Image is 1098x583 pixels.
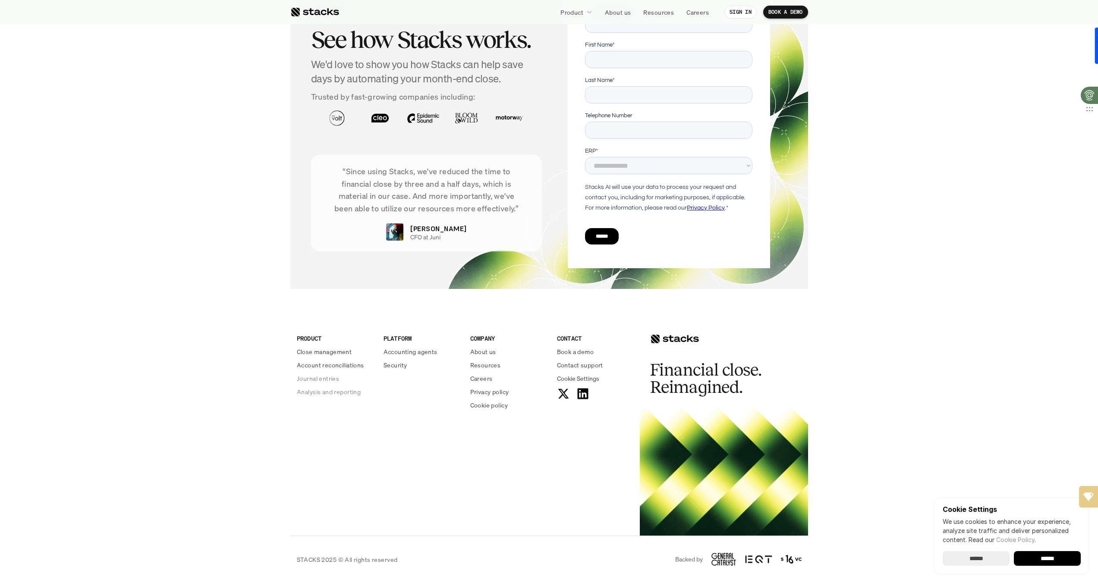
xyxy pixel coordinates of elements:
p: “Since using Stacks, we've reduced the time to financial close by three and a half days, which is... [324,165,529,215]
p: Privacy policy [470,387,509,396]
a: Cookie policy [470,401,547,410]
p: About us [470,347,496,356]
a: Accounting agents [384,347,460,356]
p: Close management [297,347,352,356]
a: Journal entries [297,374,373,383]
a: Privacy policy [470,387,547,396]
a: Account reconciliations [297,360,373,370]
a: Careers [470,374,547,383]
p: About us [605,8,631,17]
p: Contact support [557,360,603,370]
a: Cookie Policy [996,536,1035,543]
p: We use cookies to enhance your experience, analyze site traffic and deliver personalized content. [943,517,1081,544]
p: Security [384,360,407,370]
p: Product [560,8,583,17]
p: Resources [643,8,674,17]
p: Book a demo [557,347,594,356]
p: CFO at Juni [410,234,440,241]
p: Journal entries [297,374,339,383]
p: Cookie policy [470,401,508,410]
p: Trusted by fast-growing companies including: [311,91,542,103]
h4: We'd love to show you how Stacks can help save days by automating your month-end close. [311,57,542,86]
h2: See how Stacks works. [311,26,542,53]
p: Resources [470,360,501,370]
p: CONTACT [557,334,633,343]
p: PRODUCT [297,334,373,343]
p: SIGN IN [730,9,752,15]
p: Accounting agents [384,347,437,356]
p: Careers [686,8,709,17]
a: About us [600,4,636,20]
p: Backed by [675,556,703,563]
a: Book a demo [557,347,633,356]
a: Resources [470,360,547,370]
p: STACKS 2025 © All rights reserved [297,555,398,564]
p: Account reconciliations [297,360,364,370]
a: SIGN IN [724,6,757,19]
a: Contact support [557,360,633,370]
a: Resources [638,4,679,20]
p: Careers [470,374,493,383]
a: Security [384,360,460,370]
a: Careers [681,4,714,20]
a: Close management [297,347,373,356]
p: Cookie Settings [943,506,1081,513]
a: About us [470,347,547,356]
button: Cookie Trigger [557,374,599,383]
p: [PERSON_NAME] [410,223,466,234]
a: Analysis and reporting [297,387,373,396]
p: Analysis and reporting [297,387,361,396]
span: Read our . [969,536,1036,543]
p: COMPANY [470,334,547,343]
iframe: Form 2 [585,5,752,252]
span: Cookie Settings [557,374,599,383]
p: PLATFORM [384,334,460,343]
a: BOOK A DEMO [763,6,808,19]
h2: Financial close. Reimagined. [650,361,780,396]
p: BOOK A DEMO [768,9,803,15]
